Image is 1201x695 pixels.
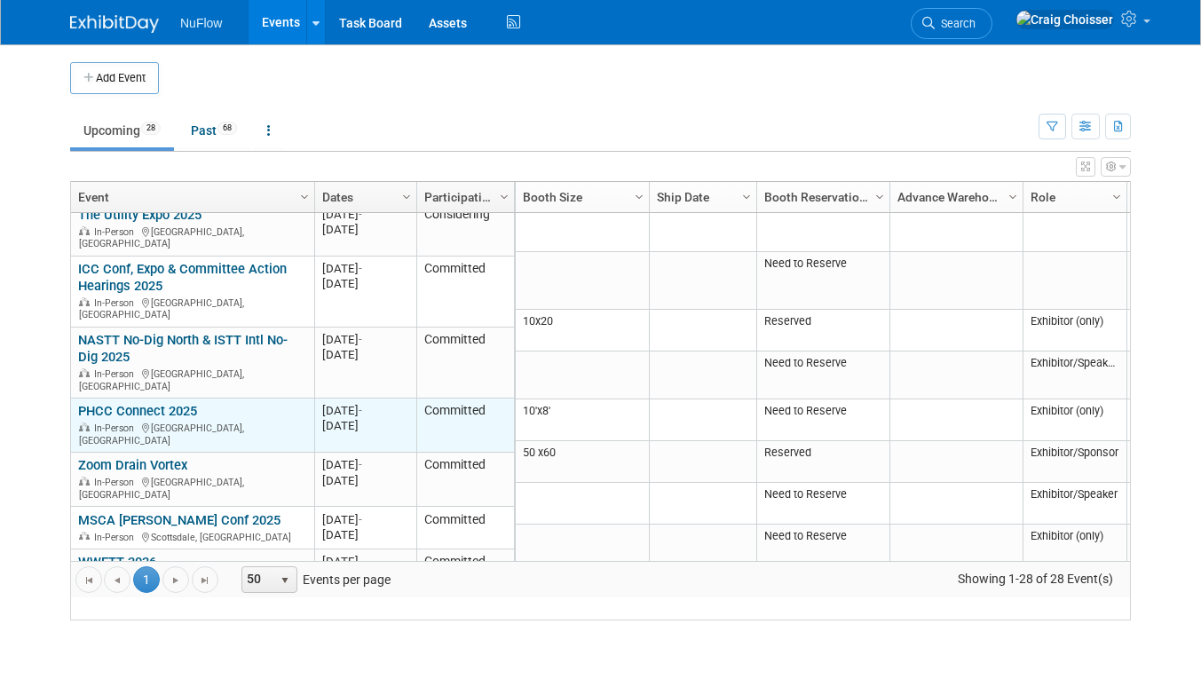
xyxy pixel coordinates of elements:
span: - [359,555,362,568]
div: [DATE] [322,473,408,488]
td: Need to Reserve [756,399,889,441]
div: [GEOGRAPHIC_DATA], [GEOGRAPHIC_DATA] [78,420,306,446]
span: Column Settings [632,190,646,204]
span: Column Settings [1110,190,1124,204]
a: Advance Warehouse Dates [897,182,1011,212]
a: NASTT No-Dig North & ISTT Intl No-Dig 2025 [78,332,288,365]
td: Exhibitor (only) [1023,310,1126,351]
td: 10'x8' [516,399,649,441]
span: Column Settings [497,190,511,204]
a: The Utility Expo 2025 [78,207,201,223]
span: 50 [242,567,273,592]
div: [DATE] [322,207,408,222]
span: Search [935,17,976,30]
td: Reserved [756,310,889,351]
a: Role [1031,182,1115,212]
span: Events per page [219,566,408,593]
a: ICC Conf, Expo & Committee Action Hearings 2025 [78,261,287,294]
a: Go to the first page [75,566,102,593]
a: Booth Reservation Status [764,182,878,212]
a: Go to the next page [162,566,189,593]
a: Column Settings [1004,182,1023,209]
div: [DATE] [322,332,408,347]
td: Exhibitor/Speaker [1023,483,1126,525]
td: Exhibitor (only) [1023,525,1126,566]
a: Column Settings [1108,182,1127,209]
td: Attendee (only) [1023,194,1126,252]
span: - [359,333,362,346]
span: - [359,458,362,471]
td: Considering [416,201,514,256]
a: Ship Date [657,182,745,212]
span: - [359,208,362,221]
span: Go to the last page [198,573,212,588]
span: Go to the first page [82,573,96,588]
span: - [359,513,362,526]
img: In-Person Event [79,226,90,235]
div: [DATE] [322,403,408,418]
a: MSCA [PERSON_NAME] Conf 2025 [78,512,280,528]
a: Dates [322,182,405,212]
span: In-Person [94,226,139,238]
td: 10x20 [516,310,649,351]
span: select [278,573,292,588]
td: Exhibitor/Speaker/Sponsor [1023,351,1126,399]
span: Column Settings [399,190,414,204]
a: Go to the previous page [104,566,130,593]
a: Column Settings [495,182,515,209]
img: ExhibitDay [70,15,159,33]
div: [DATE] [322,457,408,472]
a: Booth Size [523,182,637,212]
td: Committed [416,328,514,399]
td: 50 x60 [516,441,649,483]
td: Committed [416,453,514,507]
a: Column Settings [630,182,650,209]
span: Go to the next page [169,573,183,588]
a: Zoom Drain Vortex [78,457,187,473]
img: In-Person Event [79,532,90,541]
span: In-Person [94,477,139,488]
div: [GEOGRAPHIC_DATA], [GEOGRAPHIC_DATA] [78,295,306,321]
td: Exhibitor/Sponsor [1023,441,1126,483]
span: - [359,404,362,417]
img: In-Person Event [79,297,90,306]
td: Need to Reserve [756,252,889,310]
a: Column Settings [738,182,757,209]
div: [DATE] [322,261,408,276]
td: Committed [416,257,514,328]
a: Column Settings [871,182,890,209]
img: In-Person Event [79,477,90,486]
span: 1 [133,566,160,593]
div: [DATE] [322,527,408,542]
span: Column Settings [297,190,312,204]
span: In-Person [94,368,139,380]
span: NuFlow [180,16,222,30]
div: Scottsdale, [GEOGRAPHIC_DATA] [78,529,306,544]
td: Need to Reserve [756,483,889,525]
td: Committed [416,507,514,549]
a: Column Settings [296,182,315,209]
td: Need to Reserve [756,351,889,399]
div: [DATE] [322,512,408,527]
a: Participation [424,182,502,212]
span: Go to the previous page [110,573,124,588]
span: 28 [141,122,161,135]
img: In-Person Event [79,368,90,377]
td: Need to Reserve [756,194,889,252]
a: Upcoming28 [70,114,174,147]
span: - [359,262,362,275]
img: Craig Choisser [1015,10,1114,29]
a: Event [78,182,303,212]
img: In-Person Event [79,423,90,431]
div: [DATE] [322,554,408,569]
div: [DATE] [322,347,408,362]
span: In-Person [94,532,139,543]
span: Column Settings [1006,190,1020,204]
a: Search [911,8,992,39]
div: [GEOGRAPHIC_DATA], [GEOGRAPHIC_DATA] [78,366,306,392]
span: Column Settings [873,190,887,204]
div: [GEOGRAPHIC_DATA], [GEOGRAPHIC_DATA] [78,474,306,501]
td: Need to Reserve [756,525,889,566]
span: Showing 1-28 of 28 Event(s) [942,566,1130,591]
span: In-Person [94,423,139,434]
